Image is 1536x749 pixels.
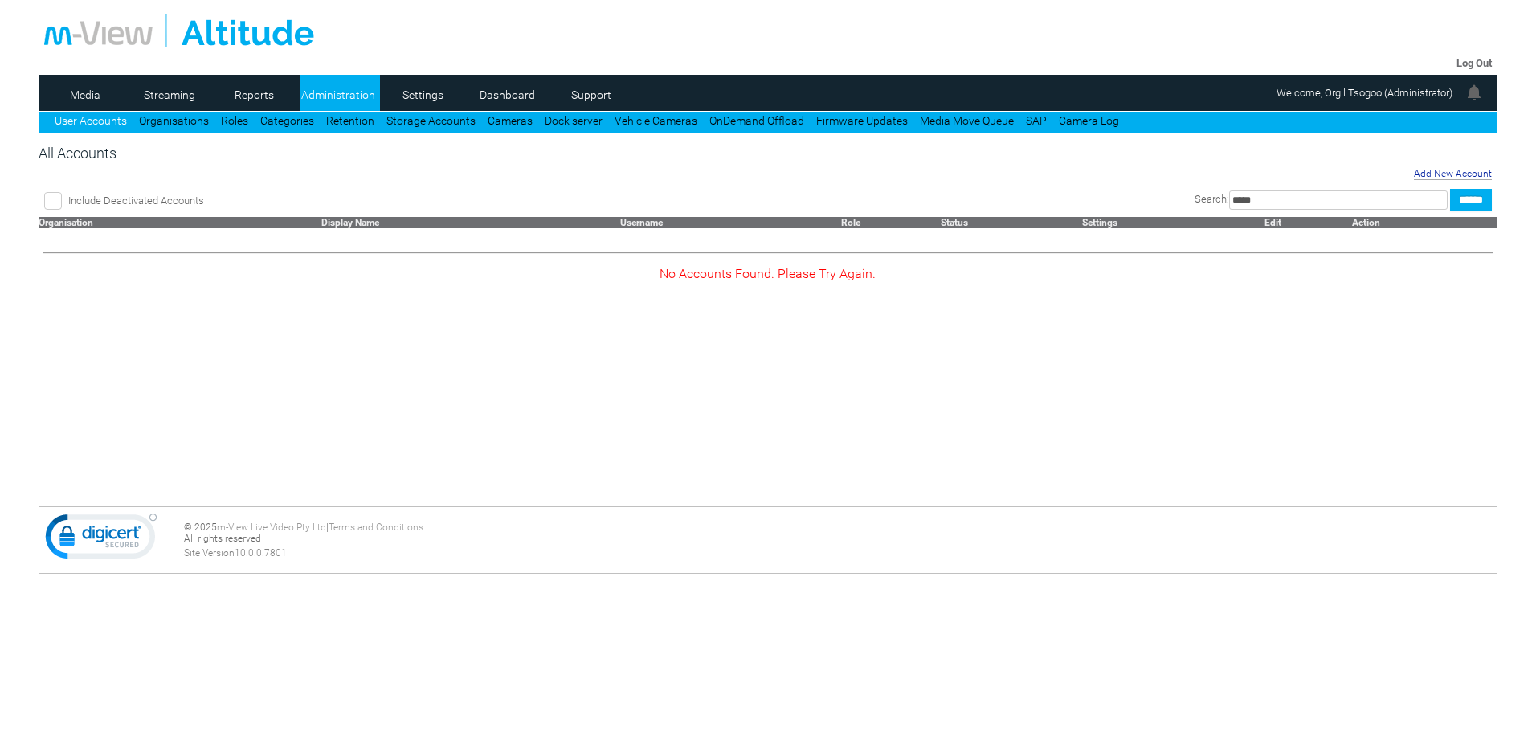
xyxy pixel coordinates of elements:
[1264,217,1352,228] th: Edit
[139,114,209,127] a: Organisations
[184,547,1491,559] div: Site Version
[221,114,248,127] a: Roles
[131,83,209,107] a: Streaming
[217,522,326,533] a: m-View Live Video Pty Ltd
[941,217,968,228] a: Status
[562,189,1492,211] div: Search:
[1026,114,1047,127] a: SAP
[488,114,533,127] a: Cameras
[45,513,157,567] img: DigiCert Secured Site Seal
[1465,83,1484,102] img: bell24.png
[468,83,546,107] a: Dashboard
[384,83,462,107] a: Settings
[55,114,127,127] a: User Accounts
[816,114,908,127] a: Firmware Updates
[545,114,603,127] a: Dock server
[709,114,804,127] a: OnDemand Offload
[235,547,287,559] span: 10.0.0.7801
[300,83,378,107] a: Administration
[841,217,860,228] a: Role
[184,522,1491,559] div: © 2025 | All rights reserved
[920,114,1014,127] a: Media Move Queue
[68,194,204,207] span: Include Deactivated Accounts
[1277,87,1452,99] span: Welcome, Orgil Tsogoo (Administrator)
[47,83,125,107] a: Media
[260,114,314,127] a: Categories
[620,217,663,228] a: Username
[326,114,374,127] a: Retention
[553,83,631,107] a: Support
[321,217,379,228] a: Display Name
[39,217,93,228] a: Organisation
[1352,217,1497,228] th: Action
[660,266,876,281] span: No Accounts Found. Please Try Again.
[1414,168,1492,180] a: Add New Account
[615,114,697,127] a: Vehicle Cameras
[1059,114,1119,127] a: Camera Log
[215,83,293,107] a: Reports
[39,145,116,162] span: All Accounts
[1082,217,1265,228] th: Settings
[329,522,423,533] a: Terms and Conditions
[386,114,476,127] a: Storage Accounts
[1456,57,1492,69] a: Log Out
